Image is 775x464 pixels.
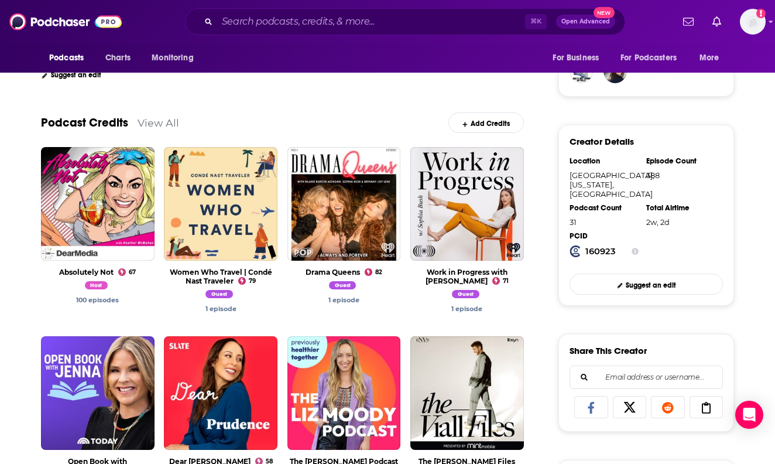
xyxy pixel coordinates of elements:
[690,396,723,418] a: Copy Link
[375,270,382,275] span: 82
[503,279,509,284] span: 71
[570,170,639,199] div: [GEOGRAPHIC_DATA], [US_STATE], [GEOGRAPHIC_DATA]
[740,9,766,35] img: User Profile
[553,50,599,66] span: For Business
[740,9,766,35] span: Logged in as sarahhallprinc
[41,47,99,69] button: open menu
[699,50,719,66] span: More
[561,19,610,25] span: Open Advanced
[152,50,193,66] span: Monitoring
[574,396,608,418] a: Share on Facebook
[708,12,726,32] a: Show notifications dropdown
[651,396,685,418] a: Share on Reddit
[594,7,615,18] span: New
[620,50,677,66] span: For Podcasters
[678,12,698,32] a: Show notifications dropdown
[556,15,615,29] button: Open AdvancedNew
[41,71,101,79] a: Suggest an edit
[570,203,639,213] div: Podcast Count
[85,283,111,291] a: Heather McMahan
[170,268,272,285] a: Women Who Travel | Condé Nast Traveler
[646,170,715,180] div: 388
[544,47,613,69] button: open menu
[756,9,766,18] svg: Add a profile image
[632,245,639,257] button: Show Info
[646,203,715,213] div: Total Airtime
[85,281,108,289] span: Host
[98,47,138,69] a: Charts
[329,281,356,289] span: Guest
[59,268,114,277] a: Absolutely Not
[143,47,208,69] button: open menu
[452,292,482,300] a: Heather McMahan
[525,14,547,29] span: ⌘ K
[41,115,128,130] a: Podcast Credits
[448,112,524,133] a: Add Credits
[492,277,509,285] a: 71
[579,366,713,388] input: Email address or username...
[735,401,763,429] div: Open Intercom Messenger
[306,268,360,277] a: Drama Queens
[570,274,723,294] a: Suggest an edit
[613,47,694,69] button: open menu
[138,117,179,129] a: View All
[217,12,525,31] input: Search podcasts, credits, & more...
[205,290,233,298] span: Guest
[570,245,581,257] img: Podchaser Creator ID logo
[118,268,136,276] a: 67
[570,217,639,227] div: 31
[76,296,119,304] a: Heather McMahan
[646,156,715,166] div: Episode Count
[365,268,382,276] a: 82
[613,396,647,418] a: Share on X/Twitter
[570,231,639,241] div: PCID
[570,136,634,147] h3: Creator Details
[452,290,479,298] span: Guest
[49,50,84,66] span: Podcasts
[570,366,723,389] div: Search followers
[570,156,639,166] div: Location
[205,292,236,300] a: Heather McMahan
[740,9,766,35] button: Show profile menu
[570,345,647,356] h3: Share This Creator
[451,305,482,313] a: Heather McMahan
[691,47,734,69] button: open menu
[185,8,625,35] div: Search podcasts, credits, & more...
[329,283,359,291] a: Heather McMahan
[9,11,122,33] img: Podchaser - Follow, Share and Rate Podcasts
[646,217,670,227] span: 395 hours, 3 minutes, 57 seconds
[205,305,236,313] a: Heather McMahan
[585,246,616,257] strong: 160923
[105,50,131,66] span: Charts
[266,459,273,464] span: 58
[249,279,256,284] span: 79
[238,277,256,285] a: 79
[426,268,507,285] a: Work in Progress with Sophia Bush
[328,296,359,304] a: Heather McMahan
[129,270,136,275] span: 67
